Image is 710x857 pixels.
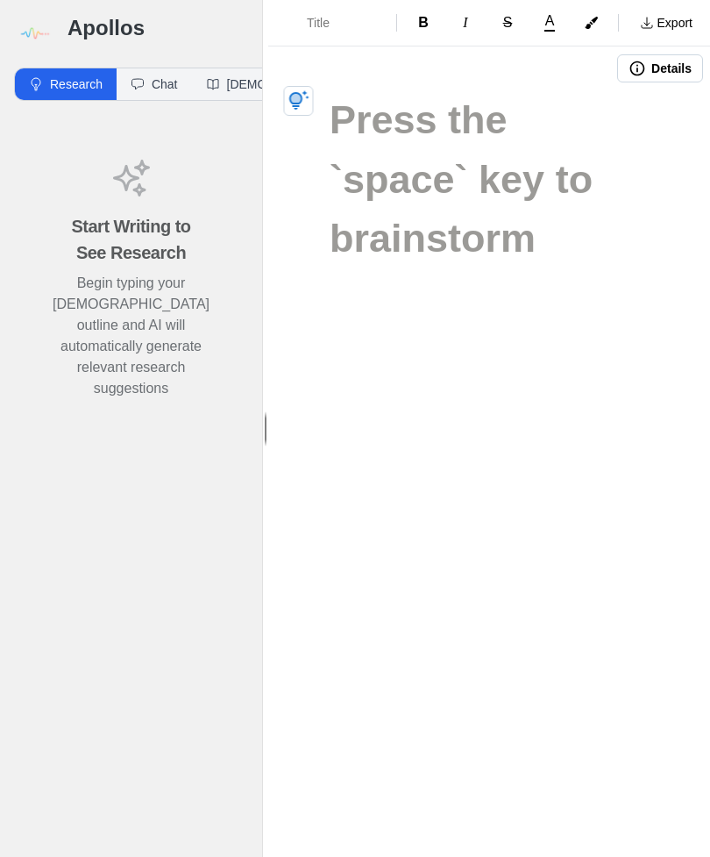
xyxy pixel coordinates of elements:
[446,9,485,37] button: Format Italics
[53,273,209,399] p: Begin typing your [DEMOGRAPHIC_DATA] outline and AI will automatically generate relevant research...
[307,14,368,32] span: Title
[488,9,527,37] button: Format Strikethrough
[463,15,467,30] span: I
[117,68,192,100] button: Chat
[622,769,689,836] iframe: Drift Widget Chat Controller
[418,15,429,30] span: B
[617,54,703,82] button: Details
[56,213,206,266] h4: Start Writing to See Research
[67,14,248,42] h3: Apollos
[404,9,443,37] button: Format Bold
[14,14,53,54] img: logo
[192,68,379,100] button: [DEMOGRAPHIC_DATA]
[15,68,117,100] button: Research
[629,9,703,37] button: Export
[545,14,555,28] span: A
[530,11,569,35] button: A
[275,7,389,39] button: Formatting Options
[503,15,513,30] span: S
